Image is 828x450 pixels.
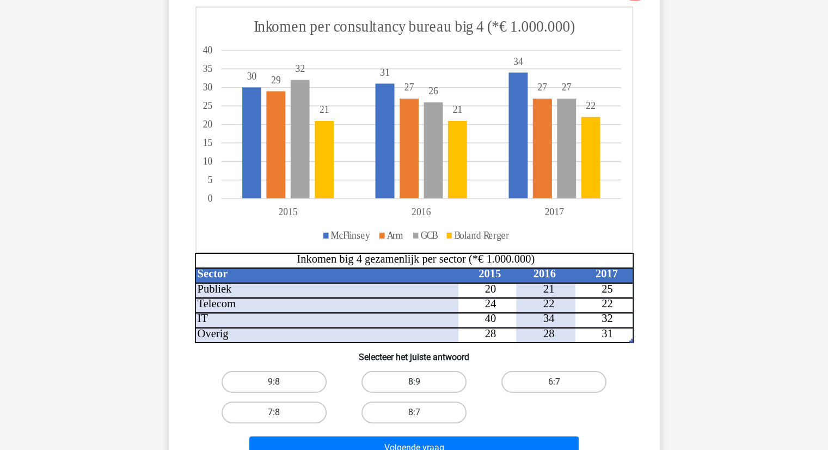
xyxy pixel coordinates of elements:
label: 7:8 [222,402,327,423]
tspan: 32 [602,313,613,325]
tspan: 30 [247,70,256,82]
tspan: 24 [484,297,496,309]
tspan: 30 [203,82,212,93]
tspan: 22 [586,100,596,112]
tspan: Telecom [197,297,235,309]
tspan: Inkomen per consultancy bureau big 4 (*€ 1.000.000) [254,17,575,36]
tspan: Publiek [197,283,231,295]
tspan: Boland Rerger [454,229,509,241]
tspan: 21 [543,283,554,295]
tspan: 201520162017 [278,206,564,218]
tspan: 20 [484,283,496,295]
label: 8:9 [361,371,467,393]
tspan: 40 [484,313,496,325]
tspan: 20 [203,119,212,130]
tspan: 28 [484,327,496,339]
tspan: 2015 [479,267,501,279]
tspan: 22 [602,297,613,309]
tspan: 22 [543,297,554,309]
label: 6:7 [501,371,606,393]
tspan: 15 [203,137,212,149]
tspan: 2121 [319,104,462,115]
tspan: 32 [295,63,305,75]
tspan: 2017 [595,267,617,279]
tspan: McFlinsey [330,229,370,241]
tspan: 5 [207,174,212,186]
tspan: Inkomen big 4 gezamenlijk per sector (*€ 1.000.000) [297,253,535,265]
h6: Selecteer het juiste antwoord [186,343,642,362]
tspan: 31 [380,66,390,78]
tspan: GCB [420,229,438,241]
tspan: 2016 [533,267,555,279]
tspan: 35 [203,63,212,75]
tspan: Arm [387,229,403,241]
tspan: IT [197,313,208,325]
tspan: Overig [197,327,228,340]
tspan: 0 [207,193,212,204]
tspan: 27 [561,82,571,93]
tspan: 34 [513,56,523,67]
tspan: Sector [197,267,228,279]
tspan: 25 [602,283,613,295]
label: 9:8 [222,371,327,393]
tspan: 25 [203,100,212,112]
tspan: 28 [543,327,554,339]
tspan: 29 [271,74,281,86]
label: 8:7 [361,402,467,423]
tspan: 10 [203,156,212,167]
tspan: 40 [203,44,212,56]
tspan: 34 [543,313,554,325]
tspan: 2727 [404,82,547,93]
tspan: 26 [428,85,438,96]
tspan: 31 [602,327,613,339]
